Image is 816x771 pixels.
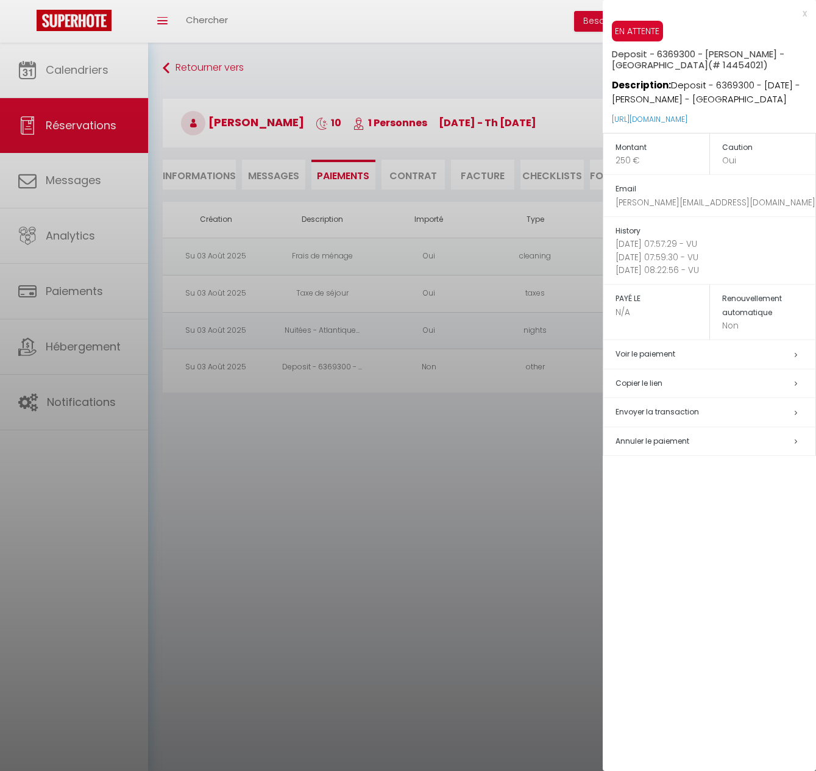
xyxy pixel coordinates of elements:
h5: Email [616,182,815,196]
p: Oui [722,154,816,167]
span: (# 14454021) [708,59,768,71]
span: EN ATTENTE [612,21,663,41]
a: Voir le paiement [616,349,675,359]
h5: PAYÉ LE [616,292,709,306]
iframe: Chat [764,716,807,762]
p: [DATE] 08:22:56 - VU [616,264,815,277]
div: x [603,6,807,21]
span: Envoyer la transaction [616,407,699,417]
p: 250 € [616,154,709,167]
h5: History [616,224,815,238]
p: N/A [616,306,709,319]
p: [DATE] 07:59:30 - VU [616,251,815,264]
span: Annuler le paiement [616,436,689,446]
strong: Description: [612,79,671,91]
p: [DATE] 07:57:29 - VU [616,238,815,250]
p: Non [722,319,816,332]
h5: Caution [722,141,816,155]
h5: Deposit - 6369300 - [PERSON_NAME] - [GEOGRAPHIC_DATA] [612,41,816,71]
a: [URL][DOMAIN_NAME] [612,114,687,124]
h5: Copier le lien [616,377,815,391]
p: [PERSON_NAME][EMAIL_ADDRESS][DOMAIN_NAME] [616,196,815,209]
h5: Montant [616,141,709,155]
h5: Renouvellement automatique [722,292,816,319]
p: Deposit - 6369300 - [DATE] - [PERSON_NAME] - [GEOGRAPHIC_DATA] [612,71,816,107]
